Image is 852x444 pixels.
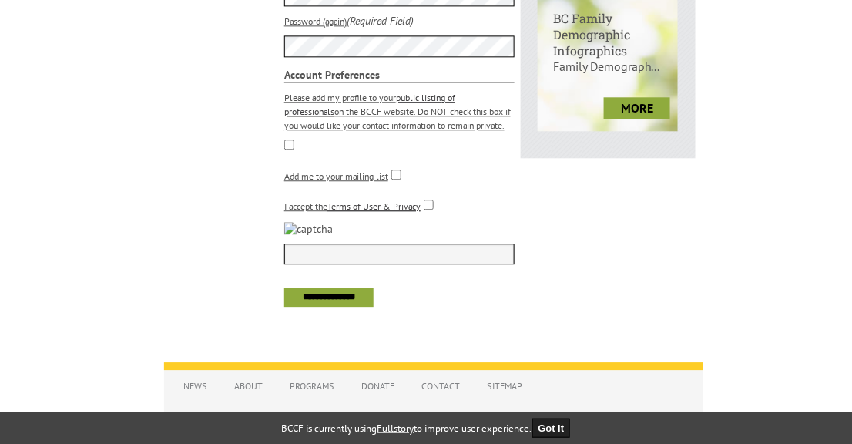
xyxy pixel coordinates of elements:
[284,92,455,117] a: public listing of professionals
[284,170,388,182] label: Add me to your mailing list
[327,200,421,212] a: Terms of User & Privacy
[414,372,468,399] a: Contact
[176,372,215,399] a: News
[284,15,347,27] label: Password (again)
[284,222,333,236] img: captcha
[532,419,571,438] button: Got it
[604,97,670,119] a: more
[479,372,530,399] a: Sitemap
[284,68,515,82] strong: Account Preferences
[347,14,414,28] i: (Required Field)
[377,422,414,435] a: Fullstory
[226,372,270,399] a: About
[282,372,342,399] a: Programs
[354,372,402,399] a: Donate
[538,59,678,89] p: Family Demograph...
[284,92,511,131] label: Please add my profile to your on the BCCF website. Do NOT check this box if you would like your c...
[284,200,421,212] label: I accept the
